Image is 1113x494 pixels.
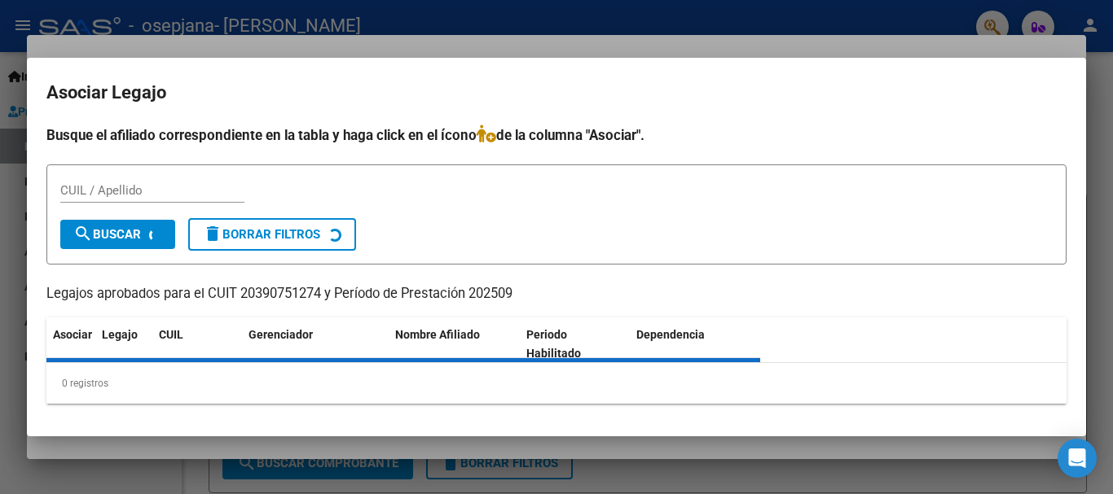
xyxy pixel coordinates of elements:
button: Borrar Filtros [188,218,356,251]
span: Dependencia [636,328,705,341]
span: Legajo [102,328,138,341]
span: Gerenciador [249,328,313,341]
datatable-header-cell: Gerenciador [242,317,389,371]
mat-icon: delete [203,224,222,243]
span: Periodo Habilitado [526,328,581,360]
datatable-header-cell: Periodo Habilitado [520,317,630,371]
p: Legajos aprobados para el CUIT 20390751274 y Período de Prestación 202509 [46,284,1067,304]
datatable-header-cell: Nombre Afiliado [389,317,520,371]
span: Asociar [53,328,92,341]
datatable-header-cell: Asociar [46,317,95,371]
datatable-header-cell: Legajo [95,317,152,371]
h4: Busque el afiliado correspondiente en la tabla y haga click en el ícono de la columna "Asociar". [46,125,1067,146]
button: Buscar [60,220,175,249]
h2: Asociar Legajo [46,77,1067,108]
div: 0 registros [46,363,1067,404]
mat-icon: search [73,224,93,243]
span: Borrar Filtros [203,227,320,242]
span: CUIL [159,328,183,341]
datatable-header-cell: CUIL [152,317,242,371]
span: Buscar [73,227,141,242]
span: Nombre Afiliado [395,328,480,341]
div: Open Intercom Messenger [1058,439,1097,478]
datatable-header-cell: Dependencia [630,317,761,371]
